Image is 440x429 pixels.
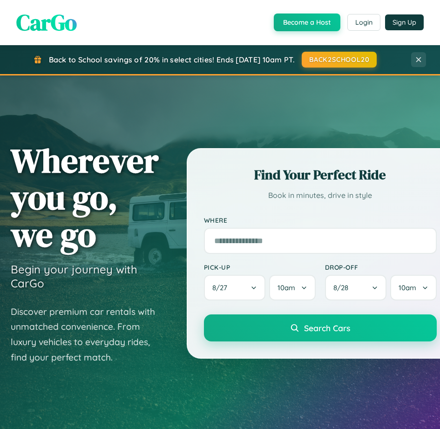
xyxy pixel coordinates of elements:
label: Drop-off [325,263,437,271]
p: Discover premium car rentals with unmatched convenience. From luxury vehicles to everyday rides, ... [11,304,159,365]
span: Back to School savings of 20% in select cities! Ends [DATE] 10am PT. [49,55,295,64]
h1: Wherever you go, we go [11,142,159,253]
label: Pick-up [204,263,316,271]
button: Search Cars [204,314,437,341]
label: Where [204,216,437,224]
span: 8 / 27 [212,283,232,292]
span: Search Cars [304,323,350,333]
p: Book in minutes, drive in style [204,189,437,202]
span: CarGo [16,7,77,38]
button: Login [347,14,380,31]
h2: Find Your Perfect Ride [204,165,437,184]
button: Become a Host [274,14,340,31]
span: 8 / 28 [333,283,353,292]
button: 10am [390,275,437,300]
span: 10am [399,283,416,292]
span: 10am [278,283,295,292]
button: 8/28 [325,275,386,300]
button: 8/27 [204,275,265,300]
button: BACK2SCHOOL20 [302,52,377,68]
button: Sign Up [385,14,424,30]
button: 10am [269,275,316,300]
h3: Begin your journey with CarGo [11,262,159,290]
